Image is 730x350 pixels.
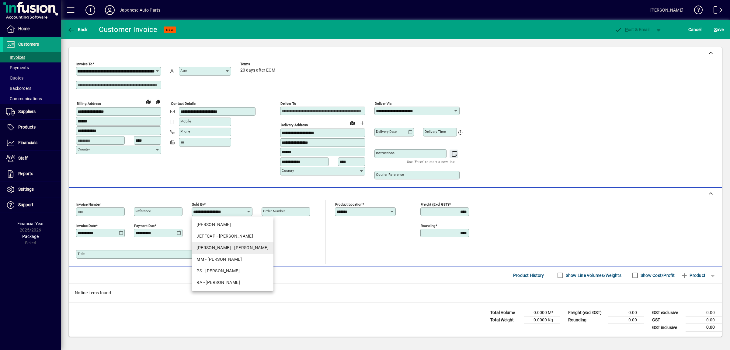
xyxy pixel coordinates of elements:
div: [PERSON_NAME] - [PERSON_NAME] [196,245,269,251]
a: Backorders [3,83,61,94]
a: Knowledge Base [690,1,703,21]
mat-label: Rounding [421,224,435,228]
mat-label: Delivery date [376,129,397,134]
td: 0.00 [608,316,644,324]
span: Settings [18,187,34,192]
mat-label: Payment due [134,224,155,228]
mat-label: Mobile [180,119,191,123]
mat-label: Title [78,252,85,256]
a: Quotes [3,73,61,83]
span: Payments [6,65,29,70]
mat-label: Invoice To [76,62,92,66]
a: Payments [3,62,61,73]
span: Financial Year [17,221,44,226]
td: 0.00 [608,309,644,316]
span: Invoices [6,55,25,60]
td: 0.00 [686,316,722,324]
span: ave [714,25,724,34]
td: GST inclusive [649,324,686,331]
td: Freight (excl GST) [565,309,608,316]
div: Japanese Auto Parts [120,5,160,15]
div: PS - [PERSON_NAME] [196,268,269,274]
td: Rounding [565,316,608,324]
label: Show Line Volumes/Weights [565,272,621,278]
button: Choose address [357,118,367,128]
button: Copy to Delivery address [153,97,163,107]
div: RA - [PERSON_NAME] [196,279,269,286]
mat-label: Order number [263,209,285,213]
mat-label: Phone [180,129,190,133]
span: ost & Email [614,27,650,32]
button: Product History [511,270,547,281]
span: Support [18,202,33,207]
td: GST exclusive [649,309,686,316]
label: Show Cost/Profit [639,272,675,278]
span: Terms [240,62,277,66]
button: Profile [100,5,120,16]
a: Settings [3,182,61,197]
a: Invoices [3,52,61,62]
span: Product [681,270,705,280]
div: JEFFCAP - [PERSON_NAME] [196,233,269,239]
span: Quotes [6,76,23,80]
mat-option: PS - PHIL STEPHENS [192,265,273,277]
mat-option: JEFF - JEFFREY LAI [192,242,273,254]
span: Back [67,27,88,32]
span: Communications [6,96,42,101]
button: Back [66,24,89,35]
span: Customers [18,42,39,47]
td: Total Weight [487,316,524,324]
button: Save [713,24,725,35]
span: Reports [18,171,33,176]
a: Suppliers [3,104,61,119]
td: 0.00 [686,324,722,331]
mat-option: JEFFCAP - JEFF CAPEZI [192,231,273,242]
a: View on map [143,97,153,106]
mat-label: Invoice date [76,224,96,228]
div: [PERSON_NAME] [196,221,269,228]
mat-label: Sold by [192,202,204,207]
a: Support [3,197,61,213]
span: Cancel [688,25,702,34]
span: P [625,27,628,32]
span: Package [22,234,39,239]
mat-label: Invoice number [76,202,101,207]
a: Home [3,21,61,37]
div: No line items found [69,284,722,302]
button: Product [678,270,708,281]
mat-option: MM - MARK MYERS [192,254,273,265]
td: 0.0000 Kg [524,316,560,324]
div: [PERSON_NAME] [650,5,683,15]
span: Financials [18,140,37,145]
td: 0.0000 M³ [524,309,560,316]
a: Reports [3,166,61,182]
a: Staff [3,151,61,166]
mat-label: Reference [135,209,151,213]
div: MM - [PERSON_NAME] [196,256,269,263]
mat-label: Attn [180,69,187,73]
div: Customer Invoice [99,25,158,34]
td: GST [649,316,686,324]
mat-label: Delivery time [425,129,446,134]
mat-hint: Use 'Enter' to start a new line [407,158,455,165]
span: 20 days after EOM [240,68,275,73]
span: NEW [166,28,174,32]
a: Logout [709,1,722,21]
mat-label: Deliver To [280,101,296,106]
a: Financials [3,135,61,150]
span: Staff [18,156,28,161]
button: Cancel [687,24,703,35]
mat-label: Country [78,147,90,151]
mat-label: Courier Reference [376,172,404,177]
mat-option: AG - AKIKO GOTO [192,219,273,231]
app-page-header-button: Back [61,24,94,35]
span: Backorders [6,86,31,91]
a: Communications [3,94,61,104]
a: View on map [347,118,357,128]
a: Products [3,120,61,135]
td: 0.00 [686,309,722,316]
mat-label: Freight (excl GST) [421,202,449,207]
span: Products [18,125,36,129]
button: Post & Email [611,24,653,35]
span: S [714,27,717,32]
